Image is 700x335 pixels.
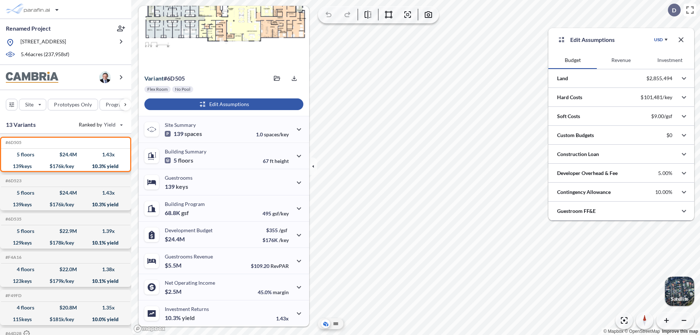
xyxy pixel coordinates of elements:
p: Developer Overhead & Fee [557,170,618,177]
p: Soft Costs [557,113,580,120]
p: Flex Room [147,86,168,92]
button: Site Plan [331,319,340,328]
p: Construction Loan [557,151,599,158]
button: Site [19,99,46,110]
a: OpenStreetMap [625,329,660,334]
p: 10.3% [165,314,195,322]
p: Renamed Project [6,24,51,32]
p: Investment Returns [165,306,209,312]
a: Improve this map [662,329,698,334]
p: $355 [262,227,289,233]
p: $101,481/key [641,94,672,101]
span: keys [176,183,188,190]
p: Edit Assumptions [570,35,615,44]
p: Guestroom FF&E [557,207,596,215]
p: 5.00% [658,170,672,176]
p: $2.5M [165,288,183,295]
p: Contingency Allowance [557,188,611,196]
button: Ranked by Yield [73,119,128,131]
p: 139 [165,183,188,190]
div: USD [654,37,663,43]
p: No Pool [175,86,190,92]
p: 13 Variants [6,120,36,129]
p: 45.0% [258,289,289,295]
p: # 6d505 [144,75,185,82]
span: Variant [144,75,164,82]
img: user logo [99,71,111,83]
span: Yield [104,121,116,128]
span: spaces/key [264,131,289,137]
p: Program [106,101,126,108]
span: /gsf [279,227,287,233]
p: 5 [165,157,193,164]
h5: Click to copy the code [4,178,22,183]
p: Prototypes Only [54,101,92,108]
p: $9.00/gsf [651,113,672,120]
span: ft [270,158,273,164]
img: Switcher Image [665,277,694,306]
p: Hard Costs [557,94,582,101]
button: Program [100,99,139,110]
p: $5.5M [165,262,183,269]
p: Guestrooms Revenue [165,253,213,260]
p: Custom Budgets [557,132,594,139]
button: Switcher ImageSatellite [665,277,694,306]
span: spaces [184,130,202,137]
span: RevPAR [271,263,289,269]
span: height [275,158,289,164]
p: 495 [262,210,289,217]
p: 139 [165,130,202,137]
p: [STREET_ADDRESS] [20,38,66,47]
h5: Click to copy the code [4,217,22,222]
p: Net Operating Income [165,280,215,286]
button: Edit Assumptions [144,98,303,110]
span: gsf [181,209,189,217]
h5: Click to copy the code [4,140,22,145]
button: Prototypes Only [48,99,98,110]
button: Budget [548,51,597,69]
p: $109.20 [251,263,289,269]
p: D [672,7,676,13]
span: floors [178,157,193,164]
span: margin [273,289,289,295]
p: Guestrooms [165,175,192,181]
a: Mapbox homepage [133,324,166,333]
img: BrandImage [6,72,58,83]
p: $24.4M [165,235,186,243]
p: Development Budget [165,227,213,233]
p: Building Summary [165,148,206,155]
p: 1.0 [256,131,289,137]
h5: Click to copy the code [4,255,22,260]
span: yield [182,314,195,322]
p: 68.8K [165,209,189,217]
p: 10.00% [655,189,672,195]
p: Land [557,75,568,82]
p: 1.43x [276,315,289,322]
span: gsf/key [272,210,289,217]
button: Revenue [597,51,645,69]
button: Investment [646,51,694,69]
a: Mapbox [603,329,623,334]
p: $0 [666,132,672,139]
p: Site [25,101,34,108]
p: 5.46 acres ( 237,958 sf) [21,51,69,59]
p: 67 [263,158,289,164]
p: Building Program [165,201,205,207]
p: $176K [262,237,289,243]
p: $2,855,494 [646,75,672,82]
p: Site Summary [165,122,196,128]
h5: Click to copy the code [4,293,22,298]
p: Satellite [671,296,688,302]
span: /key [279,237,289,243]
button: Aerial View [321,319,330,328]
